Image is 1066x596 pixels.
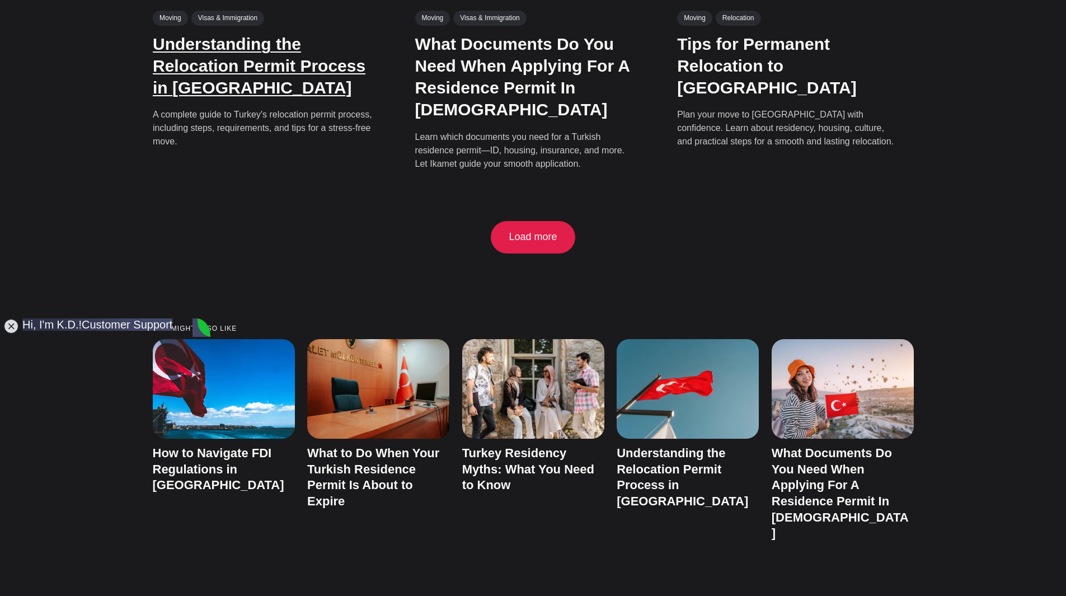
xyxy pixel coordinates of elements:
a: How to Navigate FDI Regulations in [GEOGRAPHIC_DATA] [153,446,284,492]
a: Understanding the Relocation Permit Process in [GEOGRAPHIC_DATA] [617,446,748,508]
img: What to Do When Your Turkish Residence Permit Is About to Expire [307,339,449,439]
a: Moving [677,11,712,26]
a: Tips for Permanent Relocation to [GEOGRAPHIC_DATA] [677,35,857,97]
img: Understanding the Relocation Permit Process in Turkey [617,339,759,439]
a: What Documents Do You Need When Applying For A Residence Permit In [DEMOGRAPHIC_DATA] [415,35,629,119]
img: What Documents Do You Need When Applying For A Residence Permit In Turkey [772,339,914,439]
a: What to Do When Your Turkish Residence Permit Is About to Expire [307,446,439,508]
img: How to Navigate FDI Regulations in Turkey [153,339,295,439]
a: Moving [415,11,450,26]
a: Moving [153,11,188,26]
p: Plan your move to [GEOGRAPHIC_DATA] with confidence. Learn about residency, housing, culture, and... [677,109,899,149]
button: Load more [491,221,575,254]
a: Turkey Residency Myths: What You Need to Know [462,446,594,492]
small: You might also like [153,325,914,332]
a: Relocation [715,11,760,26]
a: Visas & Immigration [191,11,264,26]
a: Visas & Immigration [453,11,526,26]
a: Understanding the Relocation Permit Process in [GEOGRAPHIC_DATA] [153,35,365,97]
p: A complete guide to Turkey's relocation permit process, including steps, requirements, and tips f... [153,109,374,149]
img: Turkey Residency Myths: What You Need to Know [462,339,604,439]
p: Learn which documents you need for a Turkish residence permit—ID, housing, insurance, and more. L... [415,130,636,171]
a: What Documents Do You Need When Applying For A Residence Permit In [DEMOGRAPHIC_DATA] [772,446,909,540]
